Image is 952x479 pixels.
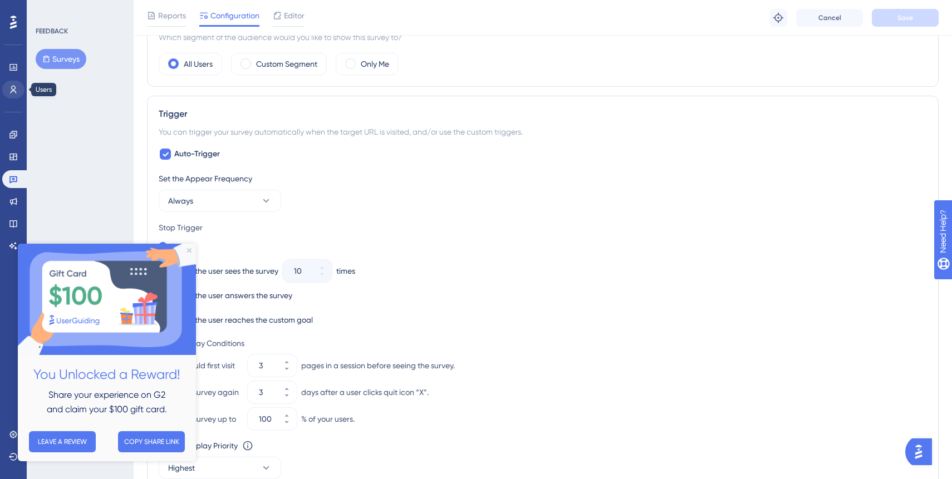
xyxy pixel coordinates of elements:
[159,125,927,139] div: You can trigger your survey automatically when the target URL is visited, and/or use the custom t...
[36,49,86,69] button: Surveys
[336,264,355,278] div: times
[905,435,939,468] iframe: UserGuiding AI Assistant Launcher
[284,9,305,22] span: Editor
[168,194,193,208] span: Always
[159,439,238,452] div: Set the Display Priority
[159,359,243,372] div: A user should first visit
[168,461,195,475] span: Highest
[159,457,281,479] button: Highest
[172,264,278,278] label: When the user sees the survey
[100,187,167,209] button: COPY SHARE LINK
[11,187,78,209] button: LEAVE A REVIEW
[172,240,193,253] label: Never
[159,107,927,121] div: Trigger
[184,57,213,71] label: All Users
[159,412,243,426] div: Show the survey up to
[29,160,149,171] span: and claim your $100 gift card.
[159,190,281,212] button: Always
[818,13,841,22] span: Cancel
[159,221,927,234] div: Stop Trigger
[26,3,70,16] span: Need Help?
[301,412,355,426] div: % of your users.
[256,57,317,71] label: Custom Segment
[172,313,313,327] label: When the user reaches the custom goal
[361,57,389,71] label: Only Me
[301,386,429,399] div: days after a user clicks quit icon “X”.
[159,337,927,350] div: Extra Display Conditions
[301,359,455,372] div: pages in a session before seeing the survey.
[31,146,148,156] span: Share your experience on G2
[159,31,927,44] div: Which segment of the audience would you like to show this survey to?
[172,289,292,302] label: When the user answers the survey
[169,4,174,9] div: Close Preview
[872,9,939,27] button: Save
[9,120,169,142] h2: You Unlocked a Reward!
[796,9,863,27] button: Cancel
[174,147,220,161] span: Auto-Trigger
[210,9,259,22] span: Configuration
[36,27,68,36] div: FEEDBACK
[159,172,927,185] div: Set the Appear Frequency
[158,9,186,22] span: Reports
[159,386,243,399] div: Show the survey again
[897,13,913,22] span: Save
